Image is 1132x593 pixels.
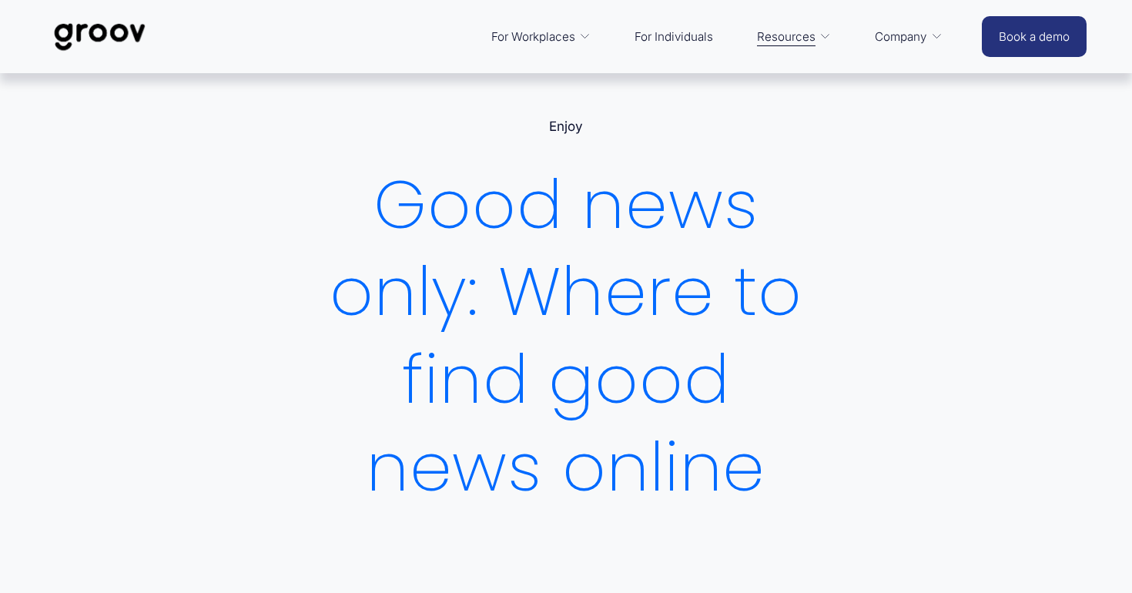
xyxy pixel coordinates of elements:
[484,18,599,55] a: folder dropdown
[867,18,950,55] a: folder dropdown
[549,119,583,134] a: Enjoy
[491,26,575,47] span: For Workplaces
[749,18,839,55] a: folder dropdown
[982,16,1087,57] a: Book a demo
[757,26,816,47] span: Resources
[627,18,721,55] a: For Individuals
[306,161,826,511] h1: Good news only: Where to find good news online
[45,12,154,62] img: Groov | Workplace Science Platform | Unlock Performance | Drive Results
[875,26,926,47] span: Company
